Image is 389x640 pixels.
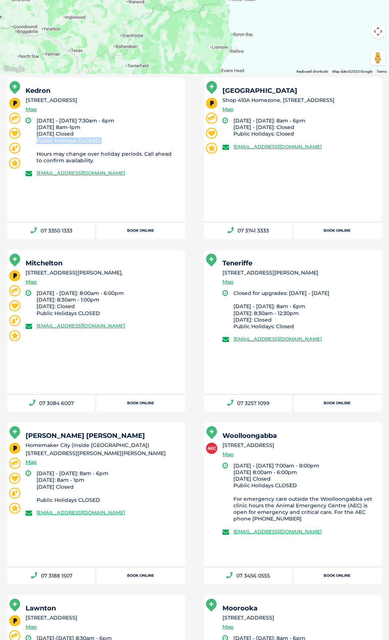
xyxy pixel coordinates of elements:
[204,567,293,584] a: 07 3456 0555
[222,87,375,94] h5: [GEOGRAPHIC_DATA]
[26,96,179,104] li: [STREET_ADDRESS]
[222,614,375,622] li: [STREET_ADDRESS]
[26,458,37,466] a: Map
[37,510,125,515] a: [EMAIL_ADDRESS][DOMAIN_NAME]
[233,529,322,534] a: [EMAIL_ADDRESS][DOMAIN_NAME]
[26,605,179,611] h5: Lawnton
[222,96,375,104] li: Shop 410A Homezone, [STREET_ADDRESS]
[26,614,179,622] li: [STREET_ADDRESS]
[233,117,375,137] li: [DATE] - [DATE]: 8am - 6pm [DATE] - [DATE]: Closed Public Holidays: Closed
[26,432,179,439] h5: [PERSON_NAME] [PERSON_NAME]
[233,290,375,330] li: Closed for upgrades: [DATE] - [DATE] [DATE] - [DATE]: 8am - 6pm [DATE]: 8:30am - 12:30pm [DATE]: ...
[96,567,185,584] a: Book Online
[2,64,26,74] img: Google
[26,269,179,277] li: [STREET_ADDRESS][PERSON_NAME],
[26,260,179,266] h5: Mitchelton
[26,278,37,286] a: Map
[222,442,375,449] li: [STREET_ADDRESS]
[204,395,293,412] a: 07 3257 1099
[26,87,179,94] h5: Kedron
[377,69,387,73] a: Terms
[222,260,375,266] h5: Teneriffe
[37,323,125,329] a: [EMAIL_ADDRESS][DOMAIN_NAME]
[222,105,234,114] a: Map
[96,222,185,239] a: Book Online
[26,442,179,457] li: Homemaker City (inside [GEOGRAPHIC_DATA]) [STREET_ADDRESS][PERSON_NAME][PERSON_NAME]
[204,222,293,239] a: 07 3741 3333
[293,567,382,584] a: Book Online
[7,395,96,412] a: 07 3084 6007
[233,144,322,149] a: [EMAIL_ADDRESS][DOMAIN_NAME]
[222,278,234,286] a: Map
[297,69,328,74] button: Keyboard shortcuts
[96,395,185,412] a: Book Online
[37,170,125,176] a: [EMAIL_ADDRESS][DOMAIN_NAME]
[371,50,385,65] button: Drag Pegman onto the map to open Street View
[37,470,179,503] li: [DATE] - [DATE]: 8am - 6pm [DATE]: 8am - 1pm [DATE] Closed Public Holidays CLOSED
[222,605,375,611] h5: Moorooka
[222,623,234,631] a: Map
[222,269,375,277] li: [STREET_ADDRESS][PERSON_NAME]
[2,64,26,74] a: Open this area in Google Maps (opens a new window)
[7,567,96,584] a: 07 3188 1507
[37,117,179,164] li: [DATE] - [DATE] 7:30am - 6pm [DATE] 8am-1pm [DATE] Closed Public Holidays CLOSED Hours may change...
[26,623,37,631] a: Map
[293,395,382,412] a: Book Online
[233,462,375,522] li: [DATE] - [DATE] 7:00am - 8:00pm [DATE] 8:00am - 6:00pm [DATE] Closed Public Holidays CLOSED For e...
[26,105,37,114] a: Map
[7,222,96,239] a: 07 3350 1333
[37,290,179,317] li: [DATE] - [DATE]: 8:00am - 6:00pm [DATE]: 8:30am - 1:00pm [DATE]: Closed Public Holidays CLOSED
[233,336,322,342] a: [EMAIL_ADDRESS][DOMAIN_NAME]
[222,432,375,439] h5: Woolloongabba
[222,450,234,459] a: Map
[371,24,385,39] button: Map camera controls
[332,69,372,73] span: Map data ©2025 Google
[293,222,382,239] a: Book Online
